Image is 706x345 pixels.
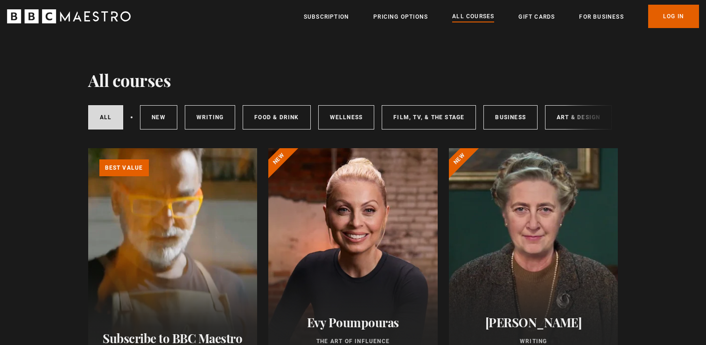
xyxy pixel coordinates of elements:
[7,9,131,23] svg: BBC Maestro
[88,70,171,90] h1: All courses
[304,12,349,22] a: Subscription
[99,159,149,176] p: Best value
[545,105,612,129] a: Art & Design
[304,5,699,28] nav: Primary
[483,105,538,129] a: Business
[140,105,177,129] a: New
[460,315,607,330] h2: [PERSON_NAME]
[185,105,235,129] a: Writing
[518,12,555,22] a: Gift Cards
[373,12,428,22] a: Pricing Options
[243,105,310,129] a: Food & Drink
[579,12,623,22] a: For business
[280,315,426,330] h2: Evy Poumpouras
[382,105,476,129] a: Film, TV, & The Stage
[648,5,699,28] a: Log In
[452,12,494,22] a: All Courses
[318,105,375,129] a: Wellness
[88,105,124,129] a: All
